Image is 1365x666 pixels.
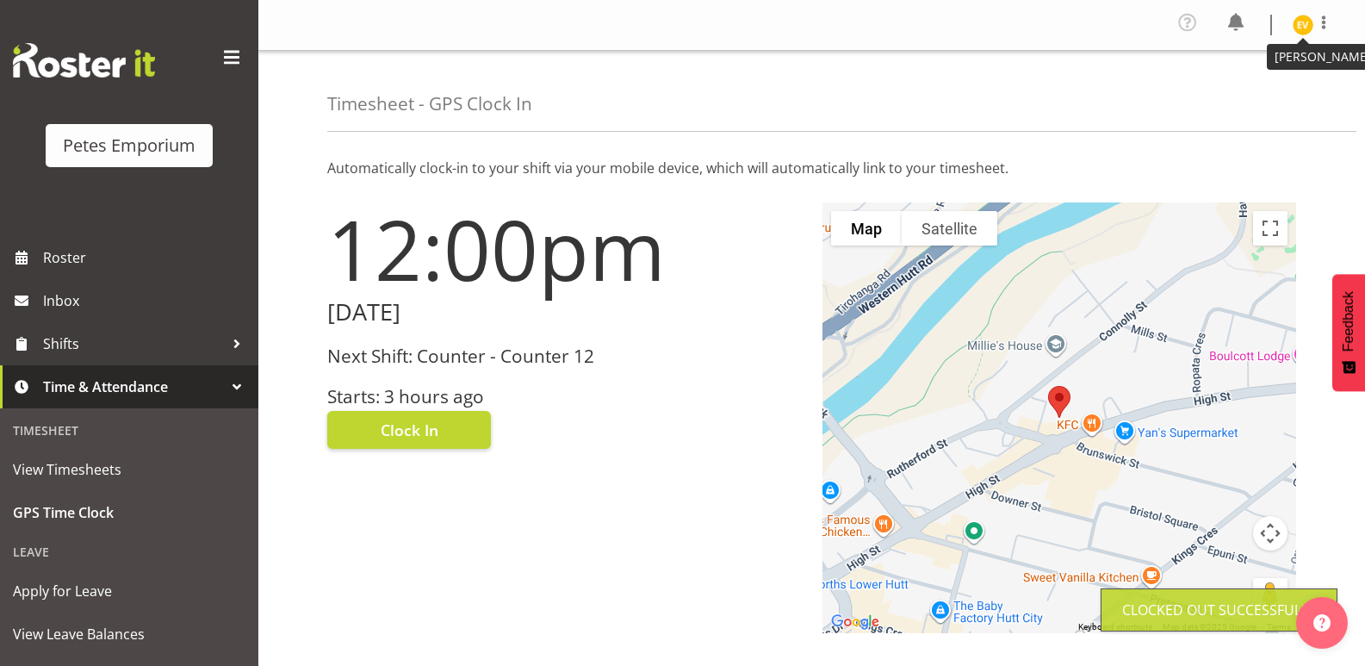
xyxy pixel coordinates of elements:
[1122,600,1316,620] div: Clocked out Successfully
[4,413,254,448] div: Timesheet
[381,419,438,441] span: Clock In
[1332,274,1365,391] button: Feedback - Show survey
[13,621,245,647] span: View Leave Balances
[1253,578,1287,613] button: Drag Pegman onto the map to open Street View
[827,611,884,633] a: Open this area in Google Maps (opens a new window)
[1078,621,1152,633] button: Keyboard shortcuts
[13,500,245,526] span: GPS Time Clock
[1293,15,1313,35] img: eva-vailini10223.jpg
[4,534,254,570] div: Leave
[1341,291,1356,352] span: Feedback
[327,299,802,326] h2: [DATE]
[827,611,884,633] img: Google
[327,387,802,407] h3: Starts: 3 hours ago
[43,245,250,271] span: Roster
[4,613,254,656] a: View Leave Balances
[327,411,491,449] button: Clock In
[43,374,224,400] span: Time & Attendance
[13,457,245,482] span: View Timesheets
[43,288,250,314] span: Inbox
[327,158,1296,178] p: Automatically clock-in to your shift via your mobile device, which will automatically link to you...
[902,211,997,246] button: Show satellite imagery
[4,570,254,613] a: Apply for Leave
[4,491,254,534] a: GPS Time Clock
[1313,614,1331,632] img: help-xxl-2.png
[831,211,902,246] button: Show street map
[327,94,532,114] h4: Timesheet - GPS Clock In
[63,133,195,159] div: Petes Emporium
[4,448,254,491] a: View Timesheets
[13,43,155,78] img: Rosterit website logo
[327,202,802,296] h1: 12:00pm
[43,331,224,357] span: Shifts
[327,346,802,366] h3: Next Shift: Counter - Counter 12
[1253,516,1287,551] button: Map camera controls
[13,578,245,604] span: Apply for Leave
[1253,211,1287,246] button: Toggle fullscreen view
